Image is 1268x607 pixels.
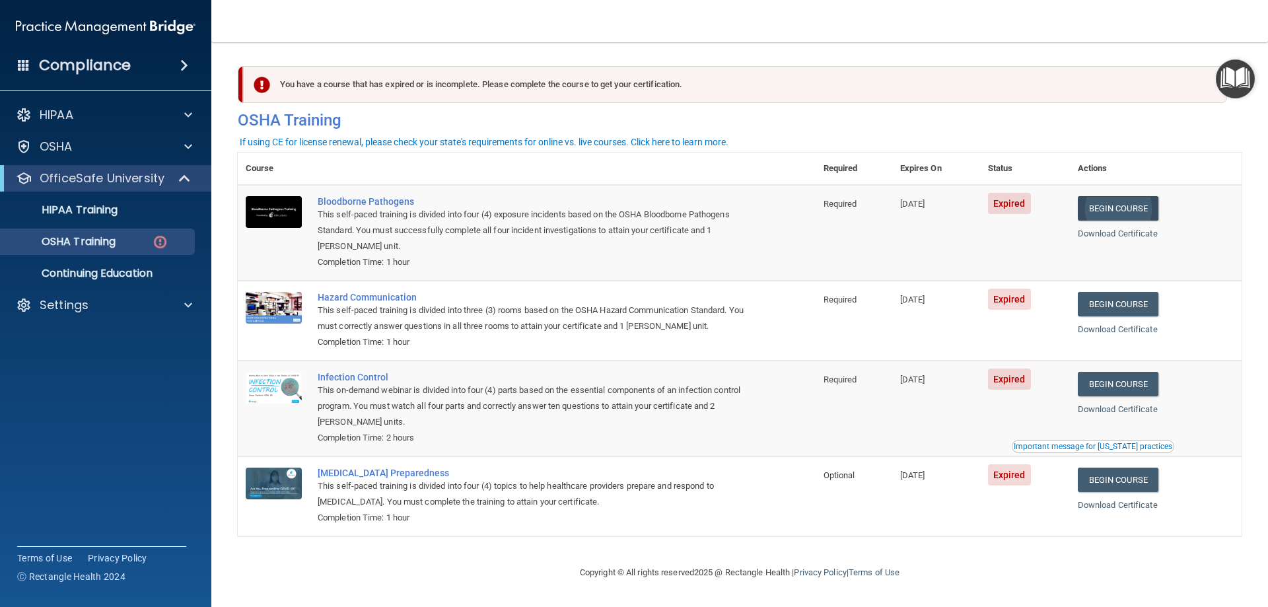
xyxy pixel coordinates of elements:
a: Terms of Use [17,552,72,565]
a: Download Certificate [1078,229,1158,238]
span: [DATE] [900,375,925,384]
button: If using CE for license renewal, please check your state's requirements for online vs. live cours... [238,135,730,149]
span: Expired [988,464,1031,485]
h4: Compliance [39,56,131,75]
a: Download Certificate [1078,500,1158,510]
div: Important message for [US_STATE] practices [1014,443,1172,450]
span: [DATE] [900,295,925,304]
div: Completion Time: 2 hours [318,430,750,446]
img: danger-circle.6113f641.png [152,234,168,250]
a: Infection Control [318,372,750,382]
img: exclamation-circle-solid-danger.72ef9ffc.png [254,77,270,93]
div: Completion Time: 1 hour [318,510,750,526]
span: Optional [824,470,855,480]
p: OfficeSafe University [40,170,164,186]
a: Begin Course [1078,292,1158,316]
a: Hazard Communication [318,292,750,303]
span: Required [824,199,857,209]
div: Completion Time: 1 hour [318,254,750,270]
p: Settings [40,297,88,313]
th: Actions [1070,153,1242,185]
h4: OSHA Training [238,111,1242,129]
p: HIPAA [40,107,73,123]
div: This self-paced training is divided into four (4) exposure incidents based on the OSHA Bloodborne... [318,207,750,254]
a: HIPAA [16,107,192,123]
a: Settings [16,297,192,313]
span: Required [824,375,857,384]
p: Continuing Education [9,267,189,280]
a: Begin Course [1078,196,1158,221]
div: You have a course that has expired or is incomplete. Please complete the course to get your certi... [243,66,1227,103]
th: Status [980,153,1070,185]
a: OSHA [16,139,192,155]
div: This on-demand webinar is divided into four (4) parts based on the essential components of an inf... [318,382,750,430]
div: This self-paced training is divided into four (4) topics to help healthcare providers prepare and... [318,478,750,510]
div: If using CE for license renewal, please check your state's requirements for online vs. live cours... [240,137,728,147]
span: Ⓒ Rectangle Health 2024 [17,570,125,583]
a: Privacy Policy [88,552,147,565]
a: OfficeSafe University [16,170,192,186]
th: Course [238,153,310,185]
span: [DATE] [900,470,925,480]
div: Completion Time: 1 hour [318,334,750,350]
p: OSHA [40,139,73,155]
span: Expired [988,289,1031,310]
a: Privacy Policy [794,567,846,577]
p: HIPAA Training [9,203,118,217]
span: Expired [988,193,1031,214]
button: Open Resource Center [1216,59,1255,98]
img: PMB logo [16,14,195,40]
span: Expired [988,369,1031,390]
th: Required [816,153,892,185]
button: Read this if you are a dental practitioner in the state of CA [1012,440,1174,453]
th: Expires On [892,153,980,185]
a: Begin Course [1078,372,1158,396]
div: This self-paced training is divided into three (3) rooms based on the OSHA Hazard Communication S... [318,303,750,334]
div: Copyright © All rights reserved 2025 @ Rectangle Health | | [499,552,981,594]
a: Download Certificate [1078,324,1158,334]
a: Bloodborne Pathogens [318,196,750,207]
a: Download Certificate [1078,404,1158,414]
span: Required [824,295,857,304]
a: Begin Course [1078,468,1158,492]
a: Terms of Use [849,567,899,577]
a: [MEDICAL_DATA] Preparedness [318,468,750,478]
p: OSHA Training [9,235,116,248]
span: [DATE] [900,199,925,209]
